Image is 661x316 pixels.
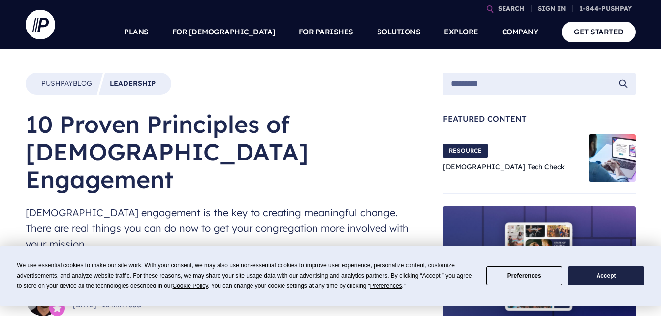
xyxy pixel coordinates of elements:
[443,144,488,158] span: RESOURCE
[568,266,644,285] button: Accept
[41,79,92,89] a: PushpayBlog
[589,134,636,182] img: Church Tech Check Blog Hero Image
[562,22,636,42] a: GET STARTED
[110,79,156,89] a: Leadership
[26,110,411,193] h1: 10 Proven Principles of [DEMOGRAPHIC_DATA] Engagement
[17,260,474,291] div: We use essential cookies to make our site work. With your consent, we may also use non-essential ...
[299,15,353,49] a: FOR PARISHES
[173,283,208,289] span: Cookie Policy
[502,15,538,49] a: COMPANY
[41,79,73,88] span: Pushpay
[444,15,478,49] a: EXPLORE
[124,15,149,49] a: PLANS
[443,162,565,171] a: [DEMOGRAPHIC_DATA] Tech Check
[377,15,421,49] a: SOLUTIONS
[172,15,275,49] a: FOR [DEMOGRAPHIC_DATA]
[26,205,411,252] span: [DEMOGRAPHIC_DATA] engagement is the key to creating meaningful change. There are real things you...
[443,115,636,123] span: Featured Content
[370,283,402,289] span: Preferences
[486,266,562,285] button: Preferences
